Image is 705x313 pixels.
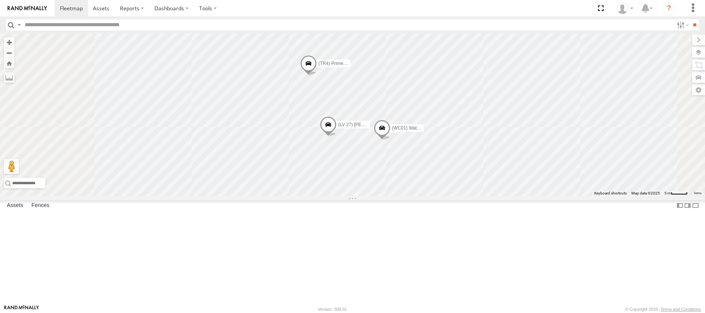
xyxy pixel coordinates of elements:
[692,200,699,211] label: Hide Summary Table
[676,200,684,211] label: Dock Summary Table to the Left
[594,191,627,196] button: Keyboard shortcuts
[4,72,14,83] label: Measure
[8,6,47,11] img: rand-logo.svg
[674,19,690,30] label: Search Filter Options
[4,58,14,68] button: Zoom Home
[16,19,22,30] label: Search Query
[614,3,636,14] div: Sandra Machin
[661,307,701,311] a: Terms and Conditions
[4,37,14,47] button: Zoom in
[392,126,433,131] span: (WC01) Water Truck
[28,200,53,211] label: Fences
[3,200,27,211] label: Assets
[318,61,357,66] span: (TR4) Prime mover
[662,191,690,196] button: Map Scale: 5 m per 40 pixels
[692,85,705,95] label: Map Settings
[338,122,391,128] span: (LV 27) [PERSON_NAME]
[4,47,14,58] button: Zoom out
[663,2,675,14] i: ?
[4,305,39,313] a: Visit our Website
[694,192,702,195] a: Terms (opens in new tab)
[625,307,701,311] div: © Copyright 2025 -
[631,191,660,195] span: Map data ©2025
[4,159,19,174] button: Drag Pegman onto the map to open Street View
[684,200,691,211] label: Dock Summary Table to the Right
[318,307,347,311] div: Version: 308.01
[664,191,671,195] span: 5 m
